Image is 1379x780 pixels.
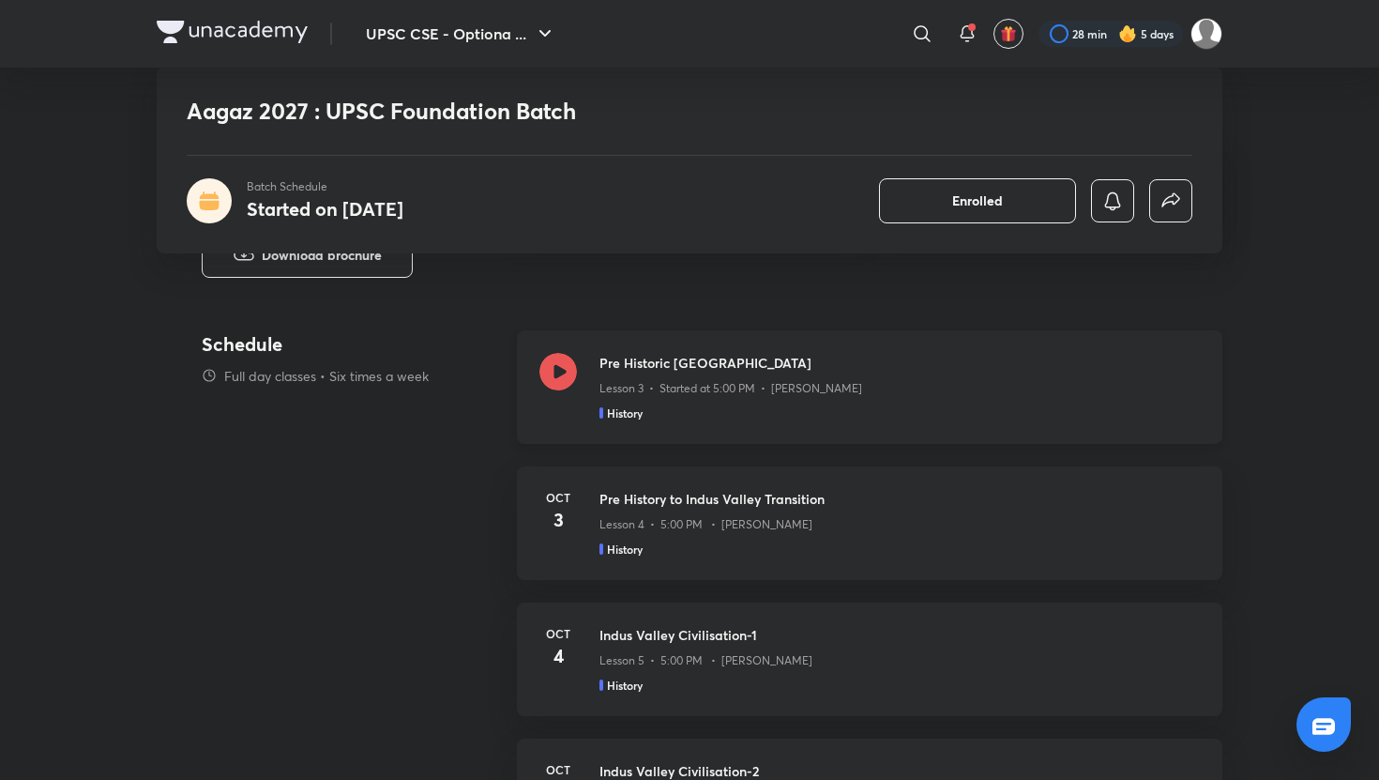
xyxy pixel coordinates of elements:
[539,625,577,642] h6: Oct
[879,178,1076,223] button: Enrolled
[1000,25,1017,42] img: avatar
[517,466,1222,603] a: Oct3Pre History to Indus Valley TransitionLesson 4 • 5:00 PM • [PERSON_NAME]History
[224,366,429,386] p: Full day classes • Six times a week
[599,652,812,669] p: Lesson 5 • 5:00 PM • [PERSON_NAME]
[539,506,577,534] h4: 3
[247,178,403,195] p: Batch Schedule
[262,245,382,266] span: Download brochure
[187,98,921,125] h1: Aagaz 2027 : UPSC Foundation Batch
[599,625,1200,645] h3: Indus Valley Civilisation-1
[202,330,502,359] h4: Schedule
[1118,24,1137,43] img: streak
[1190,18,1222,50] img: Ayush Kumar
[202,233,413,278] button: Download brochure
[355,15,568,53] button: UPSC CSE - Optiona ...
[952,191,1003,210] span: Enrolled
[247,196,403,222] h4: Started on [DATE]
[539,489,577,506] h6: Oct
[599,489,1200,509] h3: Pre History to Indus Valley Transition
[539,642,577,670] h4: 4
[607,541,643,558] h5: History
[517,603,1222,739] a: Oct4Indus Valley Civilisation-1Lesson 5 • 5:00 PM • [PERSON_NAME]History
[157,21,308,48] a: Company Logo
[599,516,812,533] p: Lesson 4 • 5:00 PM • [PERSON_NAME]
[607,405,643,421] h5: History
[993,19,1023,49] button: avatar
[607,677,643,694] h5: History
[157,21,308,43] img: Company Logo
[599,353,1200,373] h3: Pre Historic [GEOGRAPHIC_DATA]
[539,761,577,778] h6: Oct
[517,330,1222,466] a: Pre Historic [GEOGRAPHIC_DATA]Lesson 3 • Started at 5:00 PM • [PERSON_NAME]History
[599,380,862,397] p: Lesson 3 • Started at 5:00 PM • [PERSON_NAME]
